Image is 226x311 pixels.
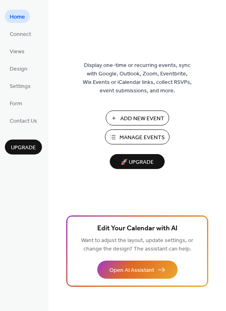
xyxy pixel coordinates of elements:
span: Add New Event [120,115,164,123]
a: Views [5,44,29,58]
button: Manage Events [105,129,169,144]
button: Upgrade [5,140,42,154]
a: Home [5,10,30,23]
button: 🚀 Upgrade [110,154,165,169]
span: Settings [10,82,31,91]
span: Manage Events [119,134,165,142]
button: Add New Event [106,111,169,125]
span: Display one-time or recurring events, sync with Google, Outlook, Zoom, Eventbrite, Wix Events or ... [83,61,192,95]
a: Design [5,62,32,75]
span: Views [10,48,25,56]
a: Connect [5,27,36,40]
span: Upgrade [11,144,36,152]
a: Form [5,96,27,110]
a: Settings [5,79,36,92]
span: Connect [10,30,31,39]
span: 🚀 Upgrade [115,157,160,168]
span: Home [10,13,25,21]
span: Want to adjust the layout, update settings, or change the design? The assistant can help. [81,235,193,255]
span: Contact Us [10,117,37,125]
span: Design [10,65,27,73]
span: Open AI Assistant [109,266,154,275]
a: Contact Us [5,114,42,127]
span: Edit Your Calendar with AI [97,223,178,234]
button: Open AI Assistant [97,261,178,279]
span: Form [10,100,22,108]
